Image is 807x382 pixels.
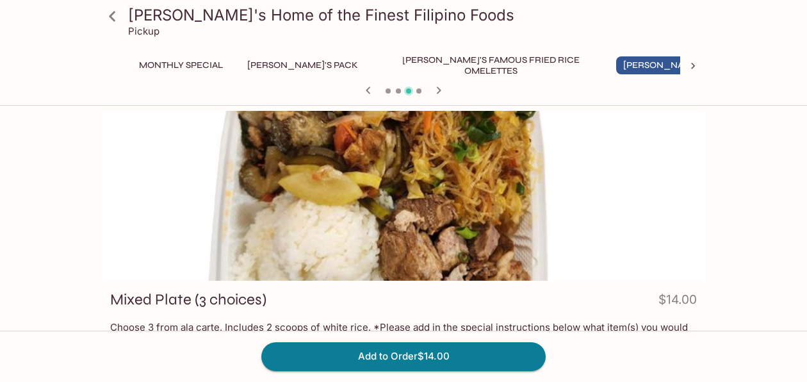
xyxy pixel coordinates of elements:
[261,342,546,370] button: Add to Order$14.00
[658,290,697,315] h4: $14.00
[110,321,697,345] p: Choose 3 from ala carte. Includes 2 scoops of white rice. *Please add in the special instructions...
[128,25,159,37] p: Pickup
[128,5,701,25] h3: [PERSON_NAME]'s Home of the Finest Filipino Foods
[616,56,779,74] button: [PERSON_NAME]'s Mixed Plates
[240,56,365,74] button: [PERSON_NAME]'s Pack
[110,290,266,310] h3: Mixed Plate (3 choices)
[132,56,230,74] button: Monthly Special
[101,111,706,281] div: Mixed Plate (3 choices)
[375,56,606,74] button: [PERSON_NAME]'s Famous Fried Rice Omelettes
